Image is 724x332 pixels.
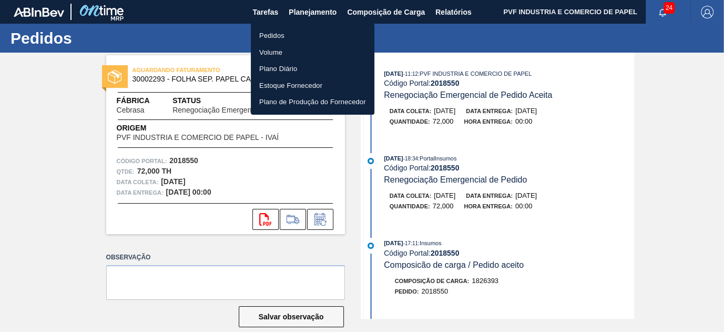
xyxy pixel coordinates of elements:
[251,27,374,44] a: Pedidos
[251,77,374,94] a: Estoque Fornecedor
[251,94,374,110] a: Plano de Produção do Fornecedor
[251,61,374,77] a: Plano Diário
[251,44,374,61] a: Volume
